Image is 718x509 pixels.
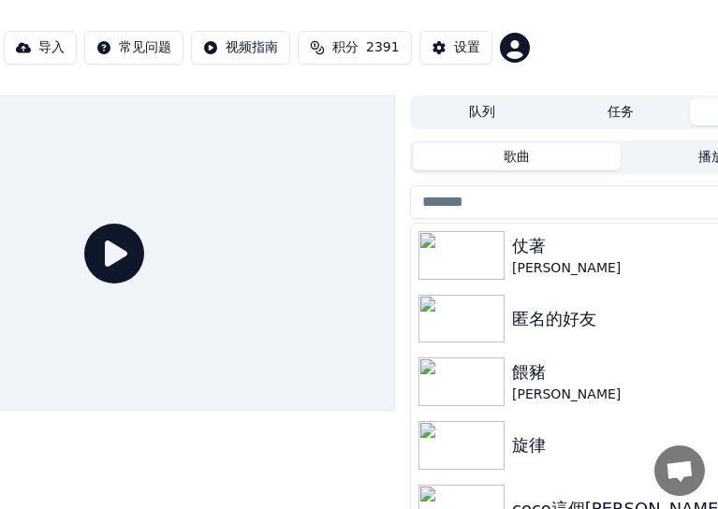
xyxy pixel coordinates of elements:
[413,98,551,125] button: 队列
[84,31,183,65] button: 常见问题
[298,31,412,65] button: 积分2391
[4,31,77,65] button: 导入
[366,38,400,57] span: 2391
[332,38,359,57] span: 积分
[454,38,480,57] div: 设置
[551,98,690,125] button: 任务
[413,143,621,170] button: 歌曲
[191,31,290,65] button: 视频指南
[654,445,705,496] div: 打開聊天
[419,31,492,65] button: 设置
